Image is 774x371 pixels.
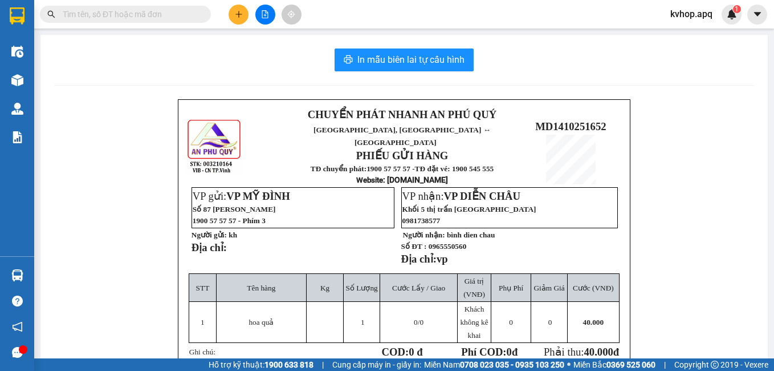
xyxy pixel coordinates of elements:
img: logo-vxr [10,7,25,25]
span: question-circle [12,296,23,307]
span: 1 [201,318,205,326]
span: caret-down [752,9,763,19]
span: [GEOGRAPHIC_DATA], [GEOGRAPHIC_DATA] ↔ [GEOGRAPHIC_DATA] [313,126,491,147]
span: 1900 57 57 57 - Phím 3 [193,216,266,225]
span: bình dien chau [447,231,495,239]
img: warehouse-icon [11,103,23,115]
span: aim [287,10,295,18]
span: 0 đ [409,346,422,358]
span: Số Lượng [346,284,378,292]
strong: TĐ chuyển phát: [311,164,366,173]
strong: COD: [382,346,423,358]
span: Phụ Phí [499,284,523,292]
strong: TĐ đặt vé: 1900 545 555 [415,164,494,173]
span: 1 [735,5,739,13]
button: aim [282,5,302,25]
strong: 1900 633 818 [264,360,313,369]
span: VP gửi: [193,190,290,202]
img: logo [186,118,243,175]
span: Cung cấp máy in - giấy in: [332,358,421,371]
span: Miền Bắc [573,358,655,371]
span: /0 [414,318,423,326]
span: | [322,358,324,371]
span: printer [344,55,353,66]
button: plus [229,5,249,25]
span: Ghi chú: [189,348,215,356]
span: 0 [509,318,513,326]
span: message [12,347,23,358]
span: Khách không kê khai [460,305,488,340]
span: STT [196,284,210,292]
strong: Địa chỉ: [192,241,227,253]
span: Phải thu: [544,346,619,358]
strong: 0369 525 060 [606,360,655,369]
strong: Người nhận: [403,231,445,239]
span: 40.000 [583,318,604,326]
img: solution-icon [11,131,23,143]
span: Cước (VNĐ) [573,284,614,292]
strong: CHUYỂN PHÁT NHANH AN PHÚ QUÝ [308,108,496,120]
span: kh [229,231,237,239]
span: 0 [414,318,418,326]
span: Giảm Giá [533,284,564,292]
span: 0 [548,318,552,326]
span: | [664,358,666,371]
button: file-add [255,5,275,25]
span: Khối 5 thị trấn [GEOGRAPHIC_DATA] [402,205,536,213]
span: kvhop.apq [661,7,722,21]
img: warehouse-icon [11,46,23,58]
span: Kg [320,284,329,292]
span: Tên hàng [247,284,275,292]
span: copyright [711,361,719,369]
span: 40.000 [584,346,613,358]
span: 1 [361,318,365,326]
span: 0 [507,346,512,358]
span: file-add [261,10,269,18]
span: Hỗ trợ kỹ thuật: [209,358,313,371]
strong: 1900 57 57 57 - [366,164,414,173]
span: In mẫu biên lai tự cấu hình [357,53,465,67]
strong: PHIẾU GỬI HÀNG [356,150,449,162]
span: VP DIỄN CHÂU [444,190,520,202]
input: Tìm tên, số ĐT hoặc mã đơn [63,8,197,21]
img: warehouse-icon [11,269,23,281]
strong: Phí COD: đ [461,346,518,358]
img: warehouse-icon [11,74,23,86]
span: search [47,10,55,18]
span: Miền Nam [424,358,564,371]
span: plus [235,10,243,18]
button: caret-down [747,5,767,25]
span: Giá trị (VNĐ) [463,277,485,299]
strong: Số ĐT : [401,242,427,251]
span: hoa quả [249,318,274,326]
sup: 1 [733,5,741,13]
strong: Địa chỉ: [401,253,437,265]
strong: 0708 023 035 - 0935 103 250 [460,360,564,369]
button: printerIn mẫu biên lai tự cấu hình [335,49,474,71]
span: Số 87 [PERSON_NAME] [193,205,276,213]
span: Website [356,176,383,184]
span: VP MỸ ĐÌNH [226,190,290,202]
img: icon-new-feature [727,9,737,19]
strong: Người gửi: [192,231,227,239]
span: đ [613,346,619,358]
span: vp [437,253,448,265]
span: MD1410251652 [535,120,606,132]
span: Cước Lấy / Giao [392,284,445,292]
strong: : [DOMAIN_NAME] [356,175,448,184]
span: 0965550560 [429,242,467,251]
span: VP nhận: [402,190,520,202]
span: notification [12,321,23,332]
span: 0981738577 [402,216,441,225]
span: ⚪️ [567,362,571,367]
